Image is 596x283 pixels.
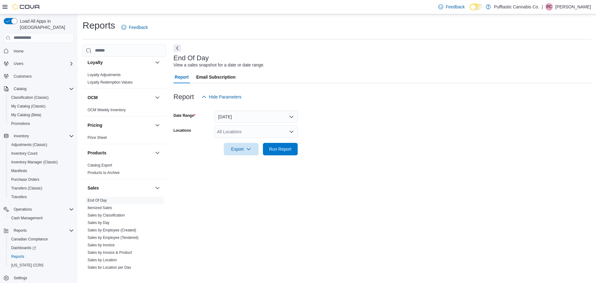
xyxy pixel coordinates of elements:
[12,4,40,10] img: Cova
[6,119,76,128] button: Promotions
[1,84,76,93] button: Catalog
[9,244,74,252] span: Dashboards
[17,18,74,30] span: Load All Apps in [GEOGRAPHIC_DATA]
[9,120,33,127] a: Promotions
[494,3,539,11] p: Pufftastic Cannabis Co.
[11,132,74,140] span: Inventory
[6,175,76,184] button: Purchase Orders
[14,74,32,79] span: Customers
[83,19,115,32] h1: Reports
[88,80,133,84] a: Loyalty Redemption Values
[6,167,76,175] button: Manifests
[14,86,26,91] span: Catalog
[88,94,152,101] button: OCM
[11,151,38,156] span: Inventory Count
[11,274,74,282] span: Settings
[9,158,74,166] span: Inventory Manager (Classic)
[154,59,161,66] button: Loyalty
[9,94,51,101] a: Classification (Classic)
[119,21,150,34] a: Feedback
[14,49,24,54] span: Home
[470,10,470,11] span: Dark Mode
[11,72,74,80] span: Customers
[88,122,102,128] h3: Pricing
[88,205,112,210] span: Itemized Sales
[88,250,132,255] span: Sales by Invoice & Product
[11,47,74,55] span: Home
[9,185,45,192] a: Transfers (Classic)
[154,94,161,101] button: OCM
[88,198,107,203] a: End Of Day
[174,62,264,68] div: View a sales snapshot for a date or date range.
[6,193,76,201] button: Transfers
[154,184,161,192] button: Sales
[88,94,98,101] h3: OCM
[9,176,74,183] span: Purchase Orders
[9,253,27,260] a: Reports
[269,146,291,152] span: Run Report
[88,265,131,270] span: Sales by Location per Day
[214,111,298,123] button: [DATE]
[6,244,76,252] a: Dashboards
[542,3,543,11] p: |
[9,120,74,127] span: Promotions
[9,193,29,201] a: Transfers
[9,176,42,183] a: Purchase Orders
[88,228,136,233] span: Sales by Employee (Created)
[545,3,553,11] div: Preeya Chauhan
[83,162,166,179] div: Products
[1,226,76,235] button: Reports
[470,4,483,10] input: Dark Mode
[6,184,76,193] button: Transfers (Classic)
[9,103,74,110] span: My Catalog (Classic)
[9,111,74,119] span: My Catalog (Beta)
[9,214,74,222] span: Cash Management
[14,61,23,66] span: Users
[83,71,166,89] div: Loyalty
[88,150,152,156] button: Products
[1,47,76,56] button: Home
[9,167,74,175] span: Manifests
[88,150,106,156] h3: Products
[6,158,76,167] button: Inventory Manager (Classic)
[11,206,34,213] button: Operations
[174,54,209,62] h3: End Of Day
[83,106,166,116] div: OCM
[9,235,74,243] span: Canadian Compliance
[11,274,29,282] a: Settings
[9,235,50,243] a: Canadian Compliance
[11,245,36,250] span: Dashboards
[88,80,133,85] span: Loyalty Redemption Values
[9,141,50,148] a: Adjustments (Classic)
[129,24,148,30] span: Feedback
[224,143,259,155] button: Export
[88,107,126,112] span: OCM Weekly Inventory
[1,132,76,140] button: Inventory
[11,95,49,100] span: Classification (Classic)
[436,1,467,13] a: Feedback
[228,143,255,155] span: Export
[1,72,76,81] button: Customers
[9,150,74,157] span: Inventory Count
[9,244,38,252] a: Dashboards
[88,185,152,191] button: Sales
[88,243,115,247] a: Sales by Invoice
[83,134,166,144] div: Pricing
[9,150,40,157] a: Inventory Count
[88,213,125,218] span: Sales by Classification
[11,254,24,259] span: Reports
[555,3,591,11] p: [PERSON_NAME]
[6,214,76,222] button: Cash Management
[6,235,76,244] button: Canadian Compliance
[196,71,236,83] span: Email Subscription
[88,59,103,66] h3: Loyalty
[11,142,47,147] span: Adjustments (Classic)
[11,121,30,126] span: Promotions
[88,258,117,262] a: Sales by Location
[9,158,60,166] a: Inventory Manager (Classic)
[9,214,45,222] a: Cash Management
[11,194,27,199] span: Transfers
[88,235,138,240] span: Sales by Employee (Tendered)
[11,104,46,109] span: My Catalog (Classic)
[1,59,76,68] button: Users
